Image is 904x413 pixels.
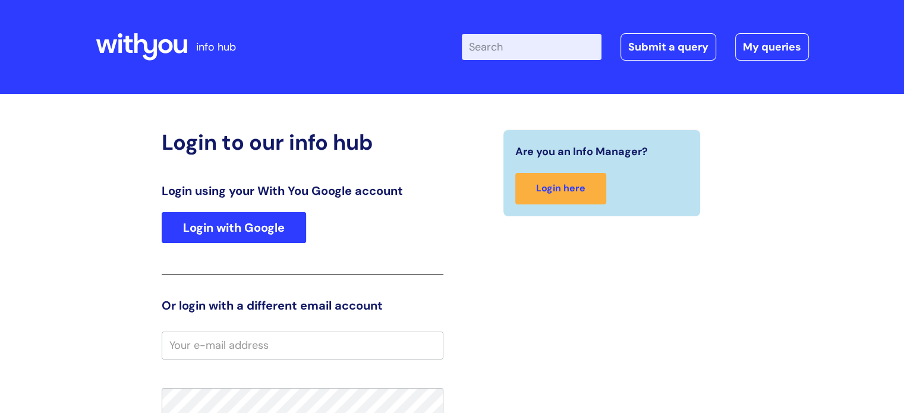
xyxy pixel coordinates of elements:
[462,34,601,60] input: Search
[515,142,648,161] span: Are you an Info Manager?
[162,130,443,155] h2: Login to our info hub
[735,33,809,61] a: My queries
[620,33,716,61] a: Submit a query
[162,212,306,243] a: Login with Google
[515,173,606,204] a: Login here
[162,298,443,313] h3: Or login with a different email account
[162,184,443,198] h3: Login using your With You Google account
[162,332,443,359] input: Your e-mail address
[196,37,236,56] p: info hub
